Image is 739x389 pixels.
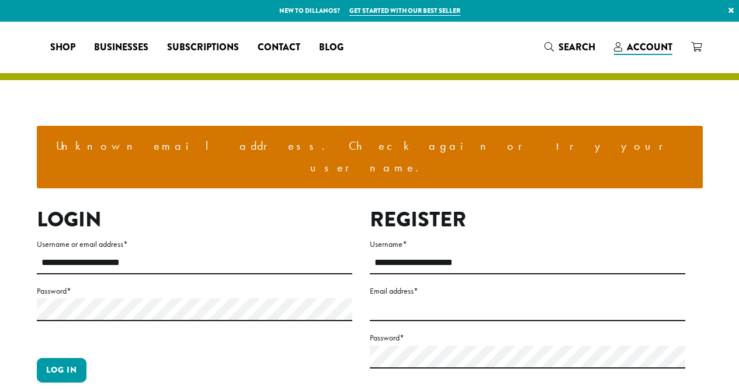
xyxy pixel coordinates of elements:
[94,40,148,55] span: Businesses
[558,40,595,54] span: Search
[46,135,693,179] li: Unknown email address. Check again or try your username.
[37,207,352,232] h2: Login
[50,40,75,55] span: Shop
[37,237,352,252] label: Username or email address
[319,40,344,55] span: Blog
[37,358,86,383] button: Log in
[627,40,672,54] span: Account
[370,331,685,345] label: Password
[370,207,685,232] h2: Register
[370,237,685,252] label: Username
[258,40,300,55] span: Contact
[167,40,239,55] span: Subscriptions
[41,38,85,57] a: Shop
[535,37,605,57] a: Search
[37,284,352,298] label: Password
[370,284,685,298] label: Email address
[349,6,460,16] a: Get started with our best seller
